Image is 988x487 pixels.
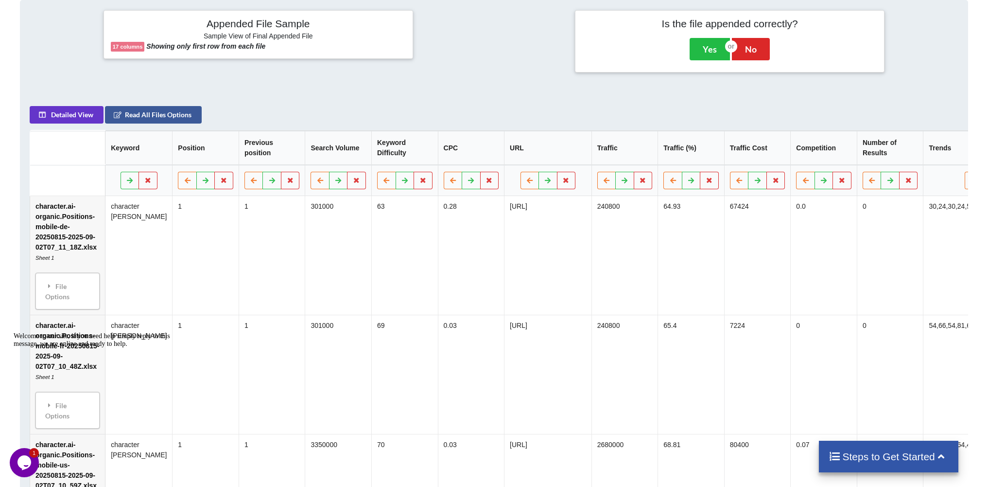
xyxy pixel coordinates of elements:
[438,196,504,315] td: 0.28
[173,196,239,315] td: 1
[658,315,724,434] td: 65.4
[504,196,591,315] td: [URL]
[305,315,372,434] td: 301000
[173,315,239,434] td: 1
[504,131,591,165] th: URL
[173,131,239,165] th: Position
[371,196,438,315] td: 63
[30,196,105,315] td: character.ai-organic.Positions-mobile-de-20250815-2025-09-02T07_11_18Z.xlsx
[305,196,372,315] td: 301000
[105,131,172,165] th: Keyword
[105,196,172,315] td: character [PERSON_NAME]
[38,276,97,307] div: File Options
[790,315,857,434] td: 0
[111,32,406,42] h6: Sample View of Final Appended File
[371,131,438,165] th: Keyword Difficulty
[591,196,658,315] td: 240800
[857,131,923,165] th: Number of Results
[658,196,724,315] td: 64.93
[239,315,305,434] td: 1
[10,328,185,443] iframe: chat widget
[732,38,770,60] button: No
[239,196,305,315] td: 1
[724,196,791,315] td: 67424
[35,255,54,261] i: Sheet 1
[30,315,105,434] td: character.ai-organic.Positions-mobile-fr-20250815-2025-09-02T07_10_48Z.xlsx
[371,315,438,434] td: 69
[724,315,791,434] td: 7224
[105,106,202,124] button: Read All Files Options
[438,131,504,165] th: CPC
[690,38,730,60] button: Yes
[790,196,857,315] td: 0.0
[504,315,591,434] td: [URL]
[4,4,179,19] div: Welcome to our site, if you need help simply reply to this message, we are online and ready to help.
[591,131,658,165] th: Traffic
[438,315,504,434] td: 0.03
[790,131,857,165] th: Competition
[111,18,406,31] h4: Appended File Sample
[305,131,372,165] th: Search Volume
[10,448,41,477] iframe: chat widget
[582,18,877,30] h4: Is the file appended correctly?
[658,131,724,165] th: Traffic (%)
[857,196,923,315] td: 0
[105,315,172,434] td: character [PERSON_NAME]
[30,106,104,124] button: Detailed View
[239,131,305,165] th: Previous position
[591,315,658,434] td: 240800
[4,4,160,19] span: Welcome to our site, if you need help simply reply to this message, we are online and ready to help.
[146,42,265,50] b: Showing only first row from each file
[829,451,949,463] h4: Steps to Get Started
[857,315,923,434] td: 0
[113,44,143,50] b: 17 columns
[724,131,791,165] th: Traffic Cost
